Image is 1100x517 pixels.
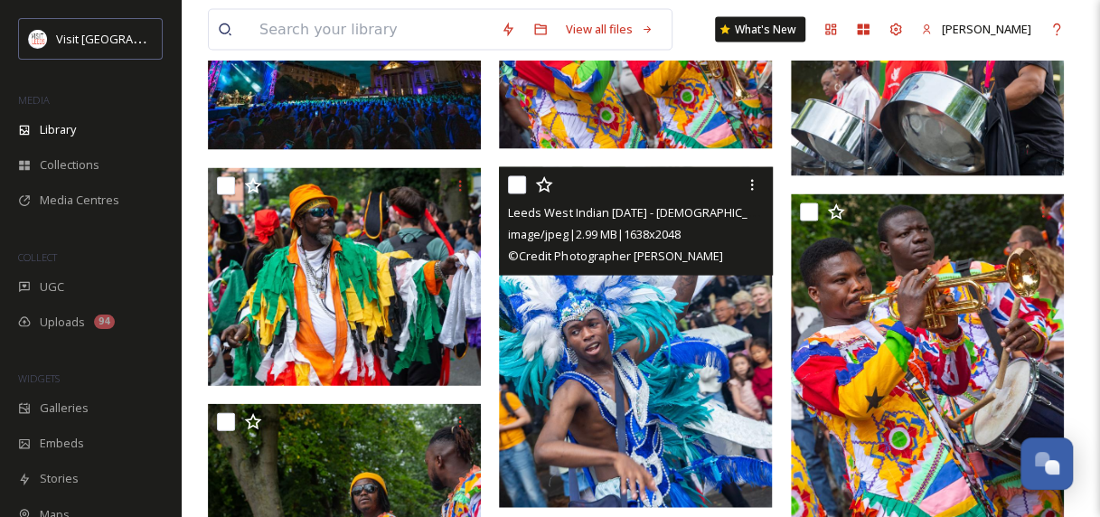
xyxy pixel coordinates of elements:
a: View all files [557,12,663,47]
span: Leeds West Indian [DATE] - [DEMOGRAPHIC_DATA] Young Dancer - cMark [GEOGRAPHIC_DATA] 2025.jpg [508,203,1064,221]
span: [PERSON_NAME] [942,21,1031,37]
span: MEDIA [18,93,50,107]
span: COLLECT [18,250,57,264]
input: Search your library [250,10,492,50]
span: UGC [40,278,64,296]
span: WIDGETS [18,371,60,385]
button: Open Chat [1020,437,1073,490]
span: Embeds [40,435,84,452]
span: Uploads [40,314,85,331]
img: Leeds West Indian Carnival - Male Young Dancer - cMark Ratcliffe 2025.jpg [499,167,772,509]
span: Stories [40,470,79,487]
img: download%20(3).png [29,30,47,48]
img: Leeds West Indian Carnival - Parade Dancer - cMark Ratcliffe 2025.jpg [208,168,481,387]
span: image/jpeg | 2.99 MB | 1638 x 2048 [508,226,680,242]
span: Media Centres [40,192,119,209]
span: © Credit Photographer [PERSON_NAME] [508,248,722,264]
span: Collections [40,156,99,174]
a: [PERSON_NAME] [912,12,1040,47]
a: What's New [715,17,805,42]
span: Galleries [40,399,89,417]
div: 94 [94,315,115,329]
span: Library [40,121,76,138]
span: Visit [GEOGRAPHIC_DATA] [56,30,196,47]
